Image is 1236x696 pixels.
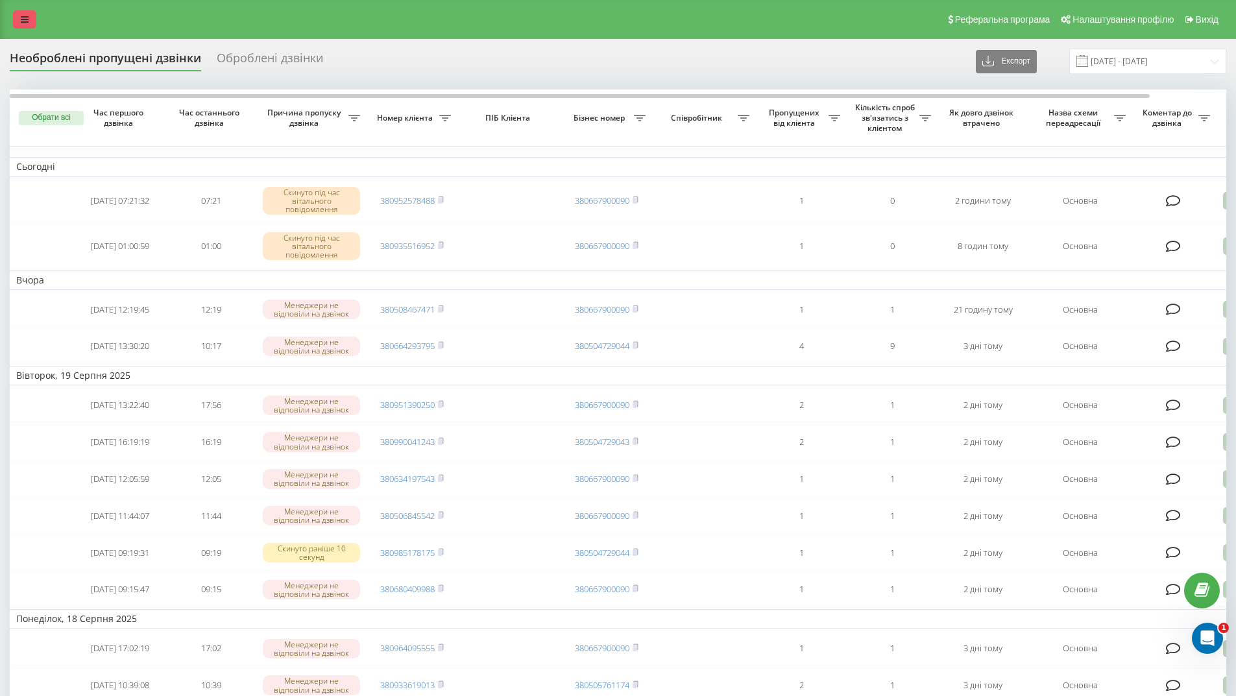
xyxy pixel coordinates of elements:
[263,506,360,525] div: Менеджери не відповіли на дзвінок
[19,111,84,125] button: Обрати всі
[756,499,847,533] td: 1
[263,337,360,356] div: Менеджери не відповіли на дзвінок
[847,572,938,606] td: 1
[263,432,360,451] div: Менеджери не відповіли на дзвінок
[847,225,938,268] td: 0
[1028,225,1132,268] td: Основна
[165,536,256,570] td: 09:19
[75,499,165,533] td: [DATE] 11:44:07
[468,113,550,123] span: ПІБ Клієнта
[380,399,435,411] a: 380951390250
[380,240,435,252] a: 380935516952
[575,304,629,315] a: 380667900090
[853,102,919,133] span: Кількість спроб зв'язатись з клієнтом
[1028,499,1132,533] td: Основна
[380,679,435,691] a: 380933619013
[263,543,360,562] div: Скинуто раніше 10 секунд
[756,462,847,496] td: 1
[380,473,435,485] a: 380634197543
[75,462,165,496] td: [DATE] 12:05:59
[263,108,348,128] span: Причина пропуску дзвінка
[1028,462,1132,496] td: Основна
[948,108,1018,128] span: Як довго дзвінок втрачено
[380,340,435,352] a: 380664293795
[75,293,165,327] td: [DATE] 12:19:45
[938,293,1028,327] td: 21 годину тому
[847,536,938,570] td: 1
[756,180,847,222] td: 1
[165,225,256,268] td: 01:00
[75,180,165,222] td: [DATE] 07:21:32
[847,425,938,459] td: 1
[75,388,165,422] td: [DATE] 13:22:40
[575,240,629,252] a: 380667900090
[373,113,439,123] span: Номер клієнта
[263,639,360,658] div: Менеджери не відповіли на дзвінок
[1028,536,1132,570] td: Основна
[1028,572,1132,606] td: Основна
[575,679,629,691] a: 380505761174
[847,462,938,496] td: 1
[756,572,847,606] td: 1
[263,675,360,695] div: Менеджери не відповіли на дзвінок
[165,572,256,606] td: 09:15
[1035,108,1114,128] span: Назва схеми переадресації
[756,293,847,327] td: 1
[1192,623,1223,654] iframe: Intercom live chat
[1196,14,1218,25] span: Вихід
[165,330,256,364] td: 10:17
[380,547,435,558] a: 380985178175
[756,388,847,422] td: 2
[263,396,360,415] div: Менеджери не відповіли на дзвінок
[659,113,738,123] span: Співробітник
[847,499,938,533] td: 1
[380,510,435,522] a: 380506845542
[263,187,360,215] div: Скинуто під час вітального повідомлення
[380,583,435,595] a: 380680409988
[847,631,938,666] td: 1
[938,388,1028,422] td: 2 дні тому
[575,195,629,206] a: 380667900090
[938,572,1028,606] td: 2 дні тому
[938,330,1028,364] td: 3 дні тому
[380,642,435,654] a: 380964095555
[75,572,165,606] td: [DATE] 09:15:47
[380,195,435,206] a: 380952578488
[1028,293,1132,327] td: Основна
[847,180,938,222] td: 0
[75,631,165,666] td: [DATE] 17:02:19
[575,399,629,411] a: 380667900090
[263,580,360,599] div: Менеджери не відповіли на дзвінок
[938,462,1028,496] td: 2 дні тому
[575,583,629,595] a: 380667900090
[380,436,435,448] a: 380990041243
[938,499,1028,533] td: 2 дні тому
[568,113,634,123] span: Бізнес номер
[762,108,829,128] span: Пропущених від клієнта
[756,330,847,364] td: 4
[847,293,938,327] td: 1
[165,499,256,533] td: 11:44
[165,293,256,327] td: 12:19
[165,462,256,496] td: 12:05
[1072,14,1174,25] span: Налаштування профілю
[756,536,847,570] td: 1
[165,425,256,459] td: 16:19
[575,642,629,654] a: 380667900090
[575,510,629,522] a: 380667900090
[955,14,1050,25] span: Реферальна програма
[1218,623,1229,633] span: 1
[10,51,201,71] div: Необроблені пропущені дзвінки
[1139,108,1198,128] span: Коментар до дзвінка
[1028,388,1132,422] td: Основна
[847,330,938,364] td: 9
[938,225,1028,268] td: 8 годин тому
[165,388,256,422] td: 17:56
[938,536,1028,570] td: 2 дні тому
[1028,330,1132,364] td: Основна
[1028,180,1132,222] td: Основна
[263,469,360,488] div: Менеджери не відповіли на дзвінок
[976,50,1037,73] button: Експорт
[756,225,847,268] td: 1
[380,304,435,315] a: 380508467471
